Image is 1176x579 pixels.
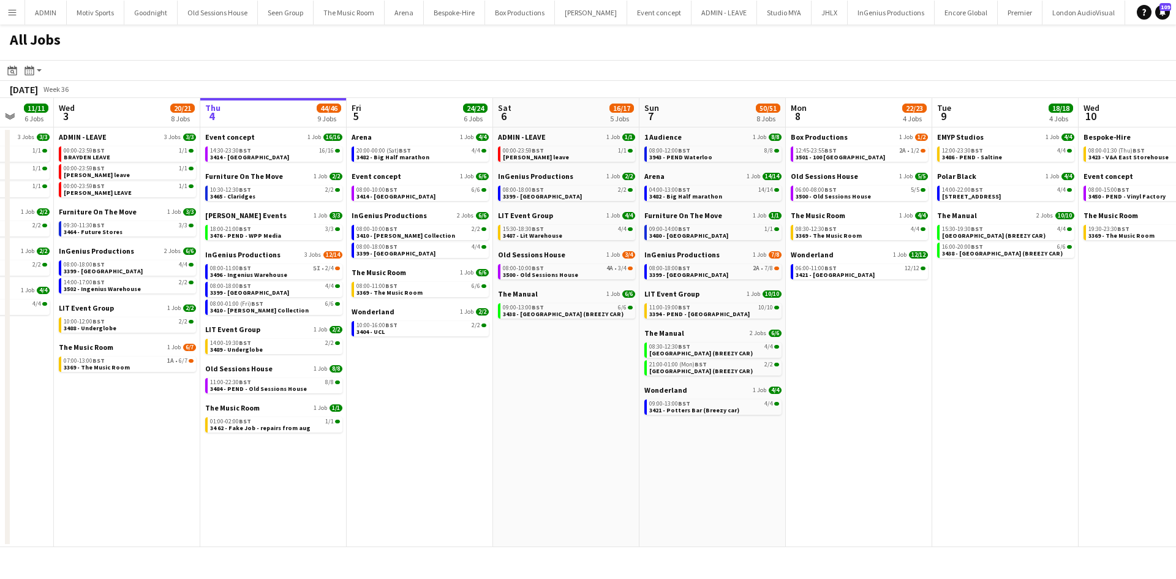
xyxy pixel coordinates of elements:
button: ADMIN [25,1,67,25]
button: The Music Room [314,1,385,25]
button: Box Productions [485,1,555,25]
button: InGenius Productions [848,1,935,25]
button: Arena [385,1,424,25]
button: Event concept [627,1,692,25]
button: ADMIN - LEAVE [692,1,757,25]
button: Goodnight [124,1,178,25]
button: [PERSON_NAME] [555,1,627,25]
a: 109 [1155,5,1170,20]
button: Old Sessions House [178,1,258,25]
button: Encore Global [935,1,998,25]
span: 109 [1159,3,1171,11]
button: Motiv Sports [67,1,124,25]
button: Studio MYA [757,1,812,25]
button: Seen Group [258,1,314,25]
button: Premier [998,1,1042,25]
button: London AudioVisual [1042,1,1125,25]
div: [DATE] [10,83,38,96]
button: JHLX [812,1,848,25]
span: Week 36 [40,85,71,94]
button: Bespoke-Hire [424,1,485,25]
